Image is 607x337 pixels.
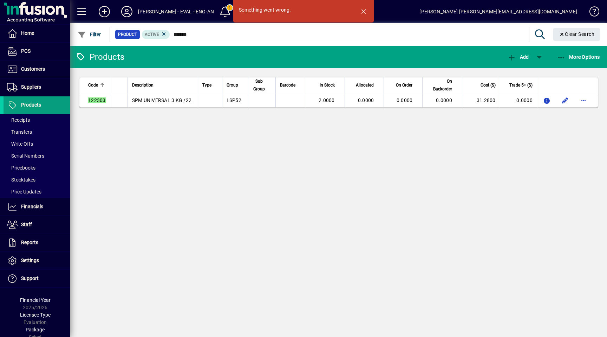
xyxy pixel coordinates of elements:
div: [PERSON_NAME] - EVAL - ENG-AN [138,6,214,17]
span: Allocated [356,81,374,89]
span: Staff [21,222,32,227]
span: Filter [78,32,101,37]
span: Receipts [7,117,30,123]
span: Serial Numbers [7,153,44,159]
div: Type [202,81,218,89]
div: On Order [388,81,419,89]
a: Reports [4,234,70,252]
a: Settings [4,252,70,269]
span: Suppliers [21,84,41,90]
span: POS [21,48,31,54]
span: 0.0000 [436,97,452,103]
button: Filter [76,28,103,41]
span: Sub Group [253,77,265,93]
em: 122303 [88,97,106,103]
span: Package [26,327,45,332]
a: Suppliers [4,78,70,96]
a: Financials [4,198,70,216]
span: Financial Year [20,297,51,303]
span: 0.0000 [397,97,413,103]
span: Clear Search [559,31,595,37]
span: Reports [21,240,38,245]
span: Customers [21,66,45,72]
span: LSP52 [227,97,241,103]
a: Customers [4,61,70,78]
span: Stocktakes [7,177,35,183]
div: Description [132,81,194,89]
button: Profile [116,5,138,18]
span: Barcode [280,81,295,89]
span: Home [21,30,34,36]
span: Settings [21,257,39,263]
span: On Backorder [427,77,452,93]
button: Add [93,5,116,18]
mat-chip: Activation Status: Active [142,30,170,39]
a: Transfers [4,126,70,138]
div: Allocated [349,81,380,89]
div: [PERSON_NAME] [PERSON_NAME][EMAIL_ADDRESS][DOMAIN_NAME] [419,6,577,17]
a: Write Offs [4,138,70,150]
a: Support [4,270,70,287]
span: In Stock [320,81,335,89]
span: Cost ($) [481,81,496,89]
div: Group [227,81,244,89]
button: Add [506,51,530,63]
span: Support [21,275,39,281]
button: More Options [555,51,602,63]
span: Add [508,54,529,60]
a: Home [4,25,70,42]
a: Staff [4,216,70,234]
a: Receipts [4,114,70,126]
span: Products [21,102,41,108]
div: Barcode [280,81,302,89]
span: Product [118,31,137,38]
span: Description [132,81,154,89]
a: Stocktakes [4,174,70,186]
span: Code [88,81,98,89]
div: Code [88,81,106,89]
span: Financials [21,204,43,209]
span: Pricebooks [7,165,35,171]
td: 0.0000 [500,93,537,107]
span: Licensee Type [20,312,51,318]
div: In Stock [311,81,341,89]
button: Edit [560,95,571,106]
span: SPM UNIVERSAL 3 KG /22 [132,97,192,103]
div: Products [76,51,124,63]
span: 0.0000 [358,97,374,103]
span: Transfers [7,129,32,135]
span: Trade 5+ ($) [509,81,533,89]
span: Write Offs [7,141,33,147]
span: Active [145,32,159,37]
a: Serial Numbers [4,150,70,162]
button: More options [578,95,589,106]
span: On Order [396,81,412,89]
span: Type [202,81,211,89]
a: Knowledge Base [584,1,598,24]
span: Price Updates [7,189,41,195]
div: On Backorder [427,77,458,93]
span: Group [227,81,238,89]
td: 31.2800 [462,93,500,107]
a: Price Updates [4,186,70,198]
a: POS [4,43,70,60]
a: Pricebooks [4,162,70,174]
div: Sub Group [253,77,271,93]
span: 2.0000 [319,97,335,103]
button: Clear [553,28,600,41]
span: More Options [557,54,600,60]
